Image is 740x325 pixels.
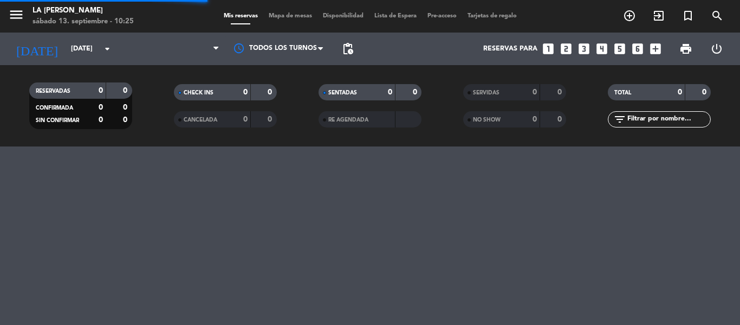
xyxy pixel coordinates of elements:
[36,105,73,111] span: CONFIRMADA
[243,88,248,96] strong: 0
[679,42,692,55] span: print
[678,88,682,96] strong: 0
[123,87,129,94] strong: 0
[123,116,129,124] strong: 0
[99,87,103,94] strong: 0
[648,42,663,56] i: add_box
[268,116,274,123] strong: 0
[33,16,134,27] div: sábado 13. septiembre - 10:25
[631,42,645,56] i: looks_6
[462,13,522,19] span: Tarjetas de regalo
[243,116,248,123] strong: 0
[701,33,732,65] div: LOG OUT
[710,42,723,55] i: power_settings_new
[559,42,573,56] i: looks_two
[613,113,626,126] i: filter_list
[595,42,609,56] i: looks_4
[317,13,369,19] span: Disponibilidad
[614,90,631,95] span: TOTAL
[623,9,636,22] i: add_circle_outline
[557,116,564,123] strong: 0
[33,5,134,16] div: LA [PERSON_NAME]
[36,88,70,94] span: RESERVADAS
[8,7,24,27] button: menu
[413,88,419,96] strong: 0
[422,13,462,19] span: Pre-acceso
[388,88,392,96] strong: 0
[123,104,129,111] strong: 0
[541,42,555,56] i: looks_one
[184,90,213,95] span: CHECK INS
[711,9,724,22] i: search
[577,42,591,56] i: looks_3
[99,116,103,124] strong: 0
[101,42,114,55] i: arrow_drop_down
[533,88,537,96] strong: 0
[473,90,499,95] span: SERVIDAS
[483,45,537,53] span: Reservas para
[369,13,422,19] span: Lista de Espera
[328,90,357,95] span: SENTADAS
[681,9,694,22] i: turned_in_not
[263,13,317,19] span: Mapa de mesas
[652,9,665,22] i: exit_to_app
[557,88,564,96] strong: 0
[268,88,274,96] strong: 0
[218,13,263,19] span: Mis reservas
[99,104,103,111] strong: 0
[613,42,627,56] i: looks_5
[36,118,79,123] span: SIN CONFIRMAR
[328,117,368,123] span: RE AGENDADA
[184,117,217,123] span: CANCELADA
[473,117,501,123] span: NO SHOW
[533,116,537,123] strong: 0
[8,7,24,23] i: menu
[341,42,354,55] span: pending_actions
[626,113,710,125] input: Filtrar por nombre...
[702,88,709,96] strong: 0
[8,37,66,61] i: [DATE]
